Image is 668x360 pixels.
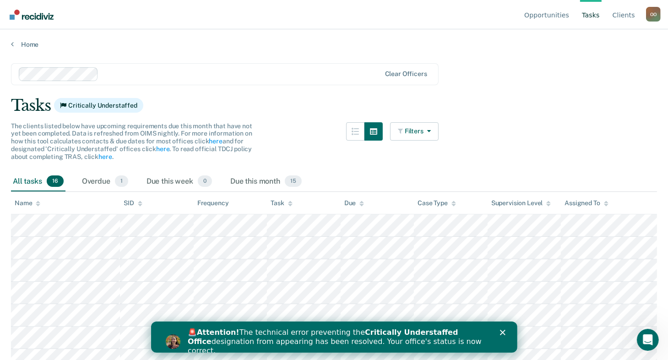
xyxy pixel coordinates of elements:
[418,199,456,207] div: Case Type
[11,40,657,49] a: Home
[46,6,88,15] b: Attention!
[197,199,229,207] div: Frequency
[47,175,64,187] span: 16
[54,98,143,113] span: Critically Understaffed
[637,329,659,351] iframe: Intercom live chat
[385,70,427,78] div: Clear officers
[11,122,252,160] span: The clients listed below have upcoming requirements due this month that have not yet been complet...
[156,145,169,153] a: here
[11,96,657,115] div: Tasks
[80,172,130,192] div: Overdue1
[228,172,304,192] div: Due this month15
[271,199,292,207] div: Task
[646,7,661,22] div: O O
[646,7,661,22] button: Profile dropdown button
[491,199,551,207] div: Supervision Level
[37,6,307,24] b: Critically Understaffed Office
[145,172,214,192] div: Due this week0
[115,175,128,187] span: 1
[11,172,65,192] div: All tasks16
[151,322,517,353] iframe: Intercom live chat banner
[565,199,608,207] div: Assigned To
[209,137,222,145] a: here
[390,122,439,141] button: Filters
[37,6,337,34] div: 🚨 The technical error preventing the designation from appearing has been resolved. Your office's ...
[198,175,212,187] span: 0
[15,199,40,207] div: Name
[349,8,358,14] div: Close
[285,175,302,187] span: 15
[98,153,112,160] a: here
[10,10,54,20] img: Recidiviz
[344,199,364,207] div: Due
[124,199,142,207] div: SID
